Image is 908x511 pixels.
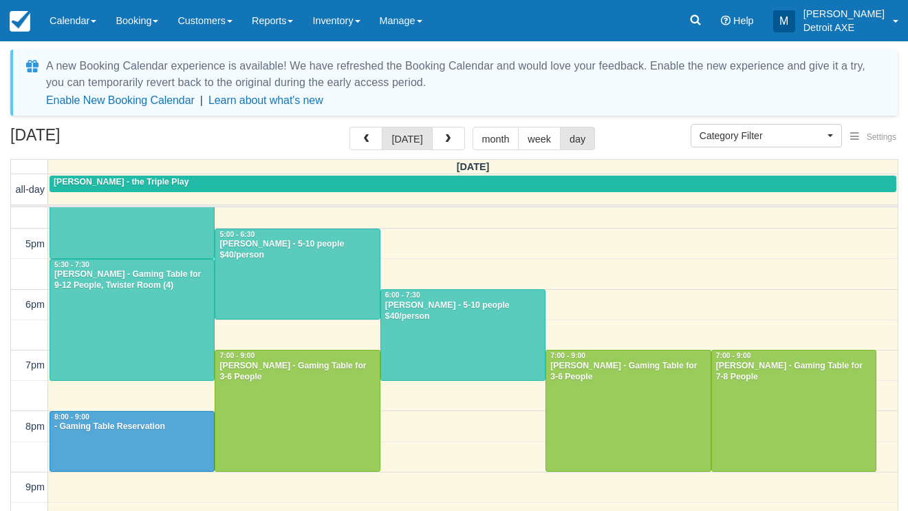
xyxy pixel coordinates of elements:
div: - Gaming Table Reservation [54,421,210,432]
button: Enable New Booking Calendar [46,94,195,107]
button: Category Filter [691,124,842,147]
a: 6:00 - 7:30[PERSON_NAME] - 5-10 people $40/person [380,289,545,381]
p: [PERSON_NAME] [803,7,885,21]
span: 6:00 - 7:30 [385,291,420,299]
button: month [473,127,519,150]
span: [PERSON_NAME] - the Triple Play [54,177,188,187]
div: [PERSON_NAME] - Gaming Table for 3-6 People [219,361,376,383]
a: 5:00 - 6:30[PERSON_NAME] - 5-10 people $40/person [215,229,380,320]
div: [PERSON_NAME] - Gaming Table for 3-6 People [550,361,706,383]
p: Detroit AXE [803,21,885,34]
span: 5pm [25,238,45,249]
span: Help [733,15,754,26]
button: day [560,127,595,150]
span: 7pm [25,359,45,371]
a: 5:30 - 7:30[PERSON_NAME] - Gaming Table for 9-12 People, Twister Room (4) [50,259,215,381]
div: [PERSON_NAME] - Gaming Table for 7-8 People [715,361,872,383]
div: [PERSON_NAME] - Gaming Table for 9-12 People, Twister Room (4) [54,269,210,291]
span: 7:00 - 9:00 [716,352,751,359]
a: Learn about what's new [208,94,323,106]
span: | [200,94,203,106]
div: A new Booking Calendar experience is available! We have refreshed the Booking Calendar and would ... [46,58,881,91]
span: 9pm [25,481,45,492]
a: 7:00 - 9:00[PERSON_NAME] - Gaming Table for 7-8 People [711,350,876,472]
i: Help [721,16,731,25]
a: 7:00 - 9:00[PERSON_NAME] - Gaming Table for 3-6 People [215,350,380,472]
div: [PERSON_NAME] - 5-10 people $40/person [385,300,541,322]
h2: [DATE] [10,127,184,152]
span: 8pm [25,421,45,432]
span: Settings [867,132,896,142]
a: 7:00 - 9:00[PERSON_NAME] - Gaming Table for 3-6 People [545,350,711,472]
span: [DATE] [457,161,490,172]
span: 7:00 - 9:00 [550,352,585,359]
button: [DATE] [382,127,432,150]
a: [PERSON_NAME] - the Triple Play [50,176,896,192]
span: 7:00 - 9:00 [219,352,255,359]
img: checkfront-main-nav-mini-logo.png [10,11,30,32]
span: 5:30 - 7:30 [54,261,89,269]
a: 8:00 - 9:00- Gaming Table Reservation [50,411,215,472]
span: Category Filter [700,129,824,143]
button: week [518,127,561,150]
span: 6pm [25,299,45,310]
button: Settings [842,127,905,147]
span: 8:00 - 9:00 [54,413,89,421]
div: [PERSON_NAME] - 5-10 people $40/person [219,239,376,261]
div: M [773,10,795,32]
span: 5:00 - 6:30 [219,231,255,238]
